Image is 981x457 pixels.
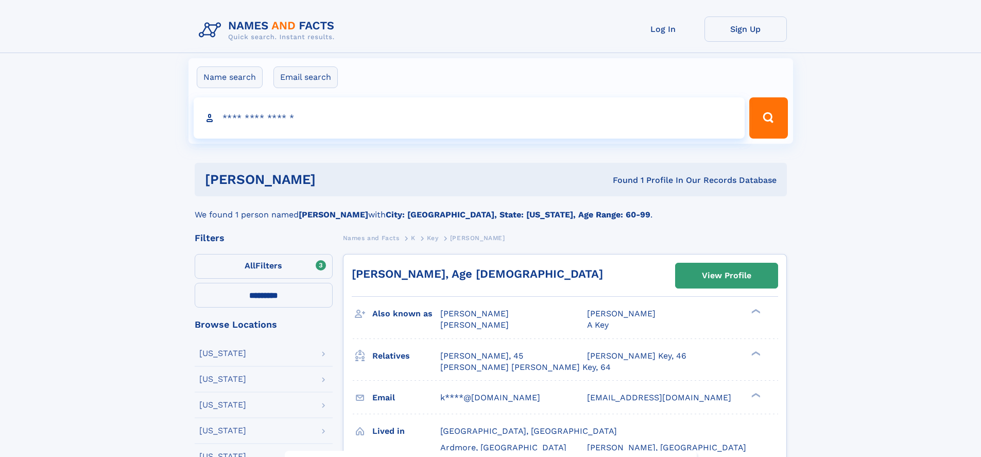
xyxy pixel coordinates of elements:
[273,66,338,88] label: Email search
[199,427,246,435] div: [US_STATE]
[749,350,761,357] div: ❯
[411,234,416,242] span: K
[450,234,505,242] span: [PERSON_NAME]
[195,196,787,221] div: We found 1 person named with .
[195,233,333,243] div: Filters
[440,309,509,318] span: [PERSON_NAME]
[702,264,751,287] div: View Profile
[587,350,686,362] a: [PERSON_NAME] Key, 46
[749,308,761,315] div: ❯
[749,97,787,139] button: Search Button
[372,389,440,407] h3: Email
[372,305,440,323] h3: Also known as
[464,175,777,186] div: Found 1 Profile In Our Records Database
[197,66,263,88] label: Name search
[440,362,611,373] a: [PERSON_NAME] [PERSON_NAME] Key, 64
[587,309,656,318] span: [PERSON_NAME]
[195,16,343,44] img: Logo Names and Facts
[440,320,509,330] span: [PERSON_NAME]
[749,392,761,398] div: ❯
[440,443,566,452] span: Ardmore, [GEOGRAPHIC_DATA]
[195,254,333,279] label: Filters
[587,320,609,330] span: A Key
[427,231,438,244] a: Key
[372,422,440,440] h3: Lived in
[676,263,778,288] a: View Profile
[411,231,416,244] a: K
[440,426,617,436] span: [GEOGRAPHIC_DATA], [GEOGRAPHIC_DATA]
[622,16,704,42] a: Log In
[587,443,746,452] span: [PERSON_NAME], [GEOGRAPHIC_DATA]
[205,173,464,186] h1: [PERSON_NAME]
[343,231,400,244] a: Names and Facts
[199,401,246,409] div: [US_STATE]
[440,350,523,362] a: [PERSON_NAME], 45
[199,375,246,383] div: [US_STATE]
[299,210,368,219] b: [PERSON_NAME]
[194,97,745,139] input: search input
[199,349,246,358] div: [US_STATE]
[352,267,603,280] a: [PERSON_NAME], Age [DEMOGRAPHIC_DATA]
[195,320,333,329] div: Browse Locations
[386,210,650,219] b: City: [GEOGRAPHIC_DATA], State: [US_STATE], Age Range: 60-99
[372,347,440,365] h3: Relatives
[704,16,787,42] a: Sign Up
[427,234,438,242] span: Key
[587,393,731,402] span: [EMAIL_ADDRESS][DOMAIN_NAME]
[245,261,255,270] span: All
